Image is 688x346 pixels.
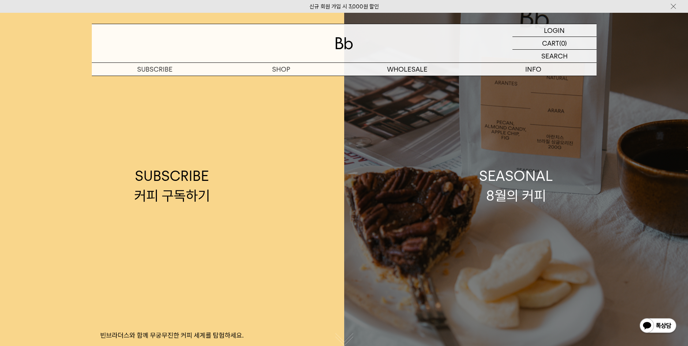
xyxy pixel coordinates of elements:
p: INFO [470,63,597,76]
div: SEASONAL 8월의 커피 [479,166,553,205]
a: 신규 회원 가입 시 3,000원 할인 [309,3,379,10]
a: CART (0) [512,37,597,50]
p: LOGIN [544,24,565,37]
a: LOGIN [512,24,597,37]
p: WHOLESALE [344,63,470,76]
p: (0) [559,37,567,49]
a: SUBSCRIBE [92,63,218,76]
a: SHOP [218,63,344,76]
img: 로고 [335,37,353,49]
p: SEARCH [541,50,568,62]
p: CART [542,37,559,49]
div: SUBSCRIBE 커피 구독하기 [134,166,210,205]
img: 카카오톡 채널 1:1 채팅 버튼 [639,318,677,335]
